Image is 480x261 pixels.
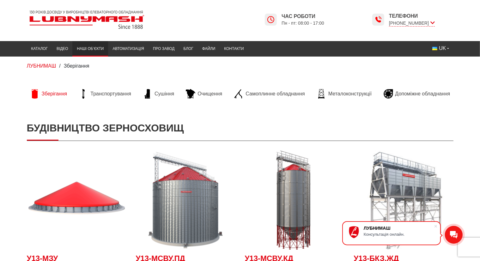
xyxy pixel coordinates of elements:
[149,43,179,55] a: Про завод
[198,43,220,55] a: Файли
[155,90,174,97] span: Сушіння
[267,16,275,23] img: Lubnymash time icon
[389,20,435,27] span: [PHONE_NUMBER]
[27,89,70,99] a: Зберігання
[72,43,108,55] a: Наші об’єкти
[183,89,225,99] a: Очищення
[59,63,60,69] span: /
[27,116,453,141] h1: Будівництво зерносховищ
[246,90,305,97] span: Самоплинне обладнання
[432,47,437,50] img: Українська
[76,89,134,99] a: Транспортування
[90,90,131,97] span: Транспортування
[52,43,72,55] a: Відео
[27,63,56,69] a: ЛУБНИМАШ
[313,89,375,99] a: Металоконструкції
[231,89,308,99] a: Самоплинне обладнання
[395,90,450,97] span: Допоміжне обладнання
[364,232,434,237] div: Консультація онлайн.
[27,8,147,32] img: Lubnymash
[197,90,222,97] span: Очищення
[428,43,453,54] button: UK
[389,13,435,20] span: Телефони
[364,226,434,231] div: ЛУБНИМАШ
[179,43,197,55] a: Блог
[64,63,89,69] span: Зберігання
[282,13,324,20] span: Час роботи
[140,89,177,99] a: Сушіння
[282,20,324,26] span: Пн - пт: 08:00 - 17:00
[108,43,149,55] a: Автоматизація
[439,45,446,52] span: UK
[220,43,248,55] a: Контакти
[328,90,372,97] span: Металоконструкції
[374,16,382,23] img: Lubnymash time icon
[27,43,52,55] a: Каталог
[42,90,67,97] span: Зберігання
[380,89,453,99] a: Допоміжне обладнання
